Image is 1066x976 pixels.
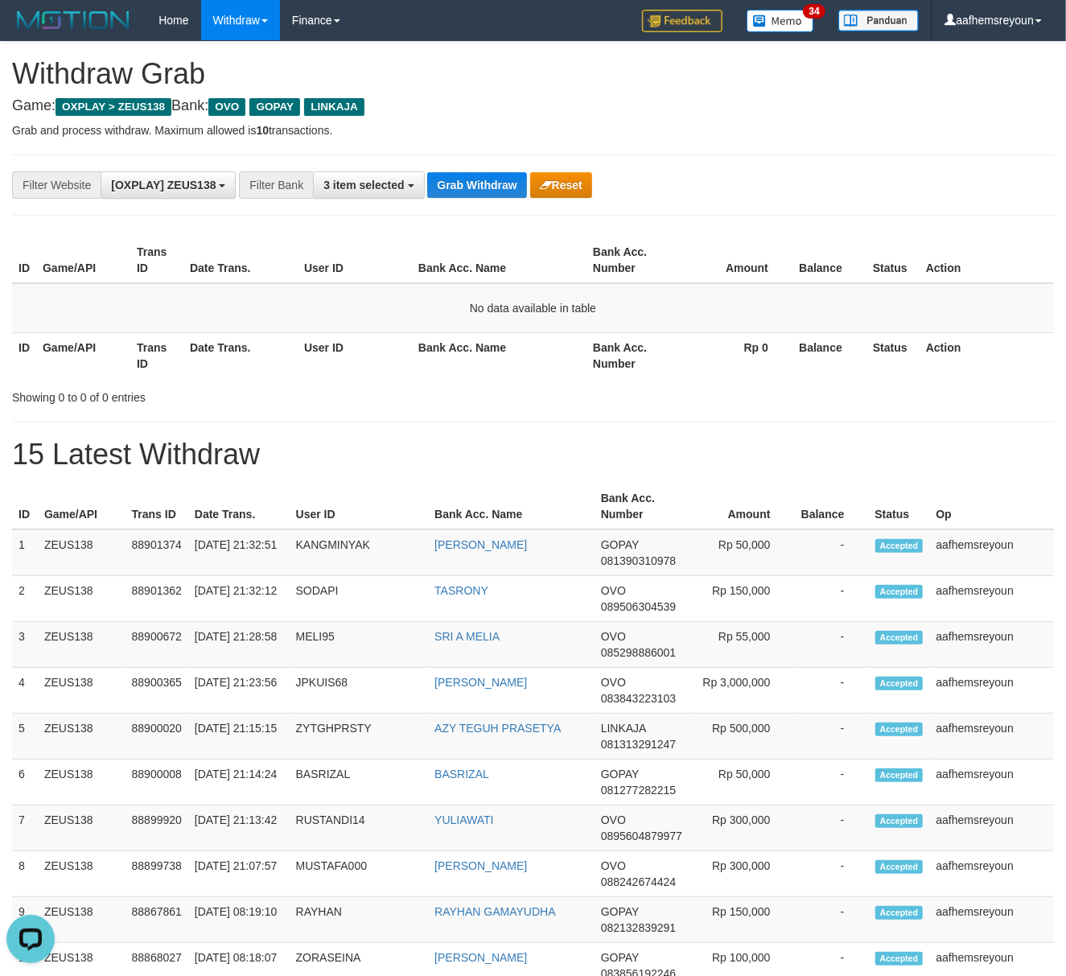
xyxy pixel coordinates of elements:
a: [PERSON_NAME] [434,859,527,872]
td: ZEUS138 [38,529,126,576]
td: - [795,668,869,714]
td: aafhemsreyoun [930,668,1055,714]
th: Game/API [38,484,126,529]
img: Button%20Memo.svg [747,10,814,32]
td: [DATE] 21:07:57 [188,851,290,897]
span: GOPAY [249,98,300,116]
th: Rp 0 [681,332,792,378]
span: Accepted [875,814,924,828]
span: Copy 081277282215 to clipboard [601,784,676,797]
span: OVO [208,98,245,116]
h1: Withdraw Grab [12,58,1054,90]
th: Bank Acc. Name [412,237,587,283]
span: OVO [601,676,626,689]
td: aafhemsreyoun [930,805,1055,851]
img: Feedback.jpg [642,10,722,32]
span: Accepted [875,585,924,599]
th: ID [12,237,36,283]
button: [OXPLAY] ZEUS138 [101,171,236,199]
img: MOTION_logo.png [12,8,134,32]
td: 3 [12,622,38,668]
button: 3 item selected [313,171,424,199]
span: Copy 0895604879977 to clipboard [601,830,682,842]
span: Accepted [875,906,924,920]
td: 88899738 [126,851,188,897]
span: Accepted [875,860,924,874]
td: 88900020 [126,714,188,760]
th: Trans ID [130,332,183,378]
td: KANGMINYAK [290,529,429,576]
th: Bank Acc. Number [587,237,681,283]
span: LINKAJA [304,98,364,116]
strong: 10 [256,124,269,137]
th: User ID [298,332,412,378]
th: Status [866,237,920,283]
td: ZEUS138 [38,851,126,897]
td: Rp 300,000 [689,805,795,851]
th: Bank Acc. Name [428,484,595,529]
td: Rp 300,000 [689,851,795,897]
span: 34 [803,4,825,19]
button: Grab Withdraw [427,172,526,198]
span: OVO [601,584,626,597]
td: ZEUS138 [38,576,126,622]
td: 88867861 [126,897,188,943]
div: Filter Bank [239,171,313,199]
td: aafhemsreyoun [930,851,1055,897]
td: [DATE] 21:23:56 [188,668,290,714]
td: [DATE] 21:32:12 [188,576,290,622]
h1: 15 Latest Withdraw [12,439,1054,471]
span: Copy 085298886001 to clipboard [601,646,676,659]
td: ZEUS138 [38,668,126,714]
th: Op [930,484,1055,529]
span: OVO [601,813,626,826]
td: 88901362 [126,576,188,622]
td: [DATE] 21:15:15 [188,714,290,760]
td: 8 [12,851,38,897]
td: 6 [12,760,38,805]
th: Date Trans. [188,484,290,529]
span: GOPAY [601,905,639,918]
td: JPKUIS68 [290,668,429,714]
a: [PERSON_NAME] [434,538,527,551]
span: Copy 083843223103 to clipboard [601,692,676,705]
span: Copy 081313291247 to clipboard [601,738,676,751]
span: Accepted [875,677,924,690]
td: 2 [12,576,38,622]
td: SODAPI [290,576,429,622]
span: Copy 088242674424 to clipboard [601,875,676,888]
th: Game/API [36,237,130,283]
td: - [795,805,869,851]
th: Bank Acc. Number [587,332,681,378]
td: aafhemsreyoun [930,897,1055,943]
td: MELI95 [290,622,429,668]
td: MUSTAFA000 [290,851,429,897]
a: AZY TEGUH PRASETYA [434,722,561,735]
td: Rp 50,000 [689,529,795,576]
td: [DATE] 08:19:10 [188,897,290,943]
td: ZEUS138 [38,714,126,760]
th: Action [920,237,1054,283]
h4: Game: Bank: [12,98,1054,114]
td: Rp 50,000 [689,760,795,805]
a: [PERSON_NAME] [434,676,527,689]
td: aafhemsreyoun [930,529,1055,576]
td: - [795,714,869,760]
a: BASRIZAL [434,768,489,780]
span: Accepted [875,539,924,553]
a: TASRONY [434,584,488,597]
td: aafhemsreyoun [930,576,1055,622]
td: 1 [12,529,38,576]
a: SRI A MELIA [434,630,500,643]
td: 7 [12,805,38,851]
th: Balance [792,332,866,378]
td: ZEUS138 [38,805,126,851]
td: 9 [12,897,38,943]
a: [PERSON_NAME] [434,951,527,964]
span: Copy 081390310978 to clipboard [601,554,676,567]
td: ZYTGHPRSTY [290,714,429,760]
td: 4 [12,668,38,714]
th: Balance [792,237,866,283]
th: ID [12,484,38,529]
td: 88901374 [126,529,188,576]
